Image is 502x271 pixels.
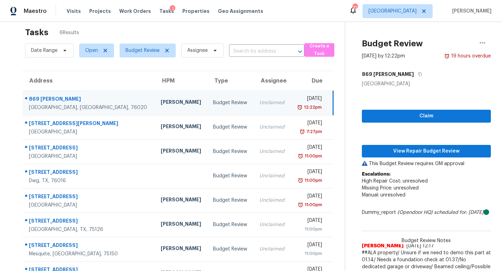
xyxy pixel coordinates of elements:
[362,80,491,87] div: [GEOGRAPHIC_DATA]
[296,144,322,153] div: [DATE]
[295,47,305,56] button: Open
[362,160,491,167] p: This Budget Review requires GM approval
[29,153,150,160] div: [GEOGRAPHIC_DATA]
[296,168,322,177] div: [DATE]
[367,147,485,156] span: View Repair Budget Review
[299,128,305,135] img: Overdue Alarm Icon
[308,42,331,58] span: Create a Task
[161,245,202,254] div: [PERSON_NAME]
[182,8,210,15] span: Properties
[303,201,322,208] div: 11:00pm
[296,193,322,201] div: [DATE]
[303,104,322,111] div: 12:22pm
[362,53,405,60] div: [DATE] by 12:22pm
[161,123,202,132] div: [PERSON_NAME]
[259,221,285,228] div: Unclaimed
[259,197,285,204] div: Unclaimed
[29,120,150,129] div: [STREET_ADDRESS][PERSON_NAME]
[368,8,417,15] span: [GEOGRAPHIC_DATA]
[29,104,150,111] div: [GEOGRAPHIC_DATA], [GEOGRAPHIC_DATA], 76020
[213,197,248,204] div: Budget Review
[296,250,322,257] div: 11:00pm
[296,95,322,104] div: [DATE]
[305,128,322,135] div: 7:27pm
[29,193,150,202] div: [STREET_ADDRESS]
[298,201,303,208] img: Overdue Alarm Icon
[29,250,150,257] div: Mesquite, [GEOGRAPHIC_DATA], 75150
[159,9,174,14] span: Tasks
[254,71,291,91] th: Assignee
[259,246,285,253] div: Unclaimed
[397,237,455,244] span: Budget Review Notes
[296,226,322,233] div: 11:00pm
[213,246,248,253] div: Budget Review
[31,47,58,54] span: Date Range
[89,8,111,15] span: Projects
[29,95,150,104] div: 869 [PERSON_NAME]
[414,68,423,80] button: Copy Address
[60,29,79,36] span: 6 Results
[450,53,491,60] div: 19 hours overdue
[297,104,303,111] img: Overdue Alarm Icon
[298,177,303,184] img: Overdue Alarm Icon
[362,193,405,198] span: Manual: unresolved
[187,47,208,54] span: Assignee
[213,221,248,228] div: Budget Review
[397,210,433,215] i: (Opendoor HQ)
[259,148,285,155] div: Unclaimed
[362,186,419,191] span: Missing Price: unresolved
[213,99,248,106] div: Budget Review
[259,124,285,131] div: Unclaimed
[291,71,333,91] th: Due
[155,71,208,91] th: HPM
[29,169,150,177] div: [STREET_ADDRESS]
[304,43,334,57] button: Create a Task
[29,217,150,226] div: [STREET_ADDRESS]
[362,209,491,216] div: Dummy_report
[259,99,285,106] div: Unclaimed
[229,46,285,57] input: Search by address
[367,112,485,121] span: Claim
[161,99,202,107] div: [PERSON_NAME]
[125,47,160,54] span: Budget Review
[85,47,98,54] span: Open
[25,29,48,36] h2: Tasks
[161,196,202,205] div: [PERSON_NAME]
[29,242,150,250] div: [STREET_ADDRESS]
[406,243,434,248] span: [DATE] 12:17
[296,241,322,250] div: [DATE]
[24,8,47,15] span: Maestro
[161,147,202,156] div: [PERSON_NAME]
[259,172,285,179] div: Unclaimed
[161,220,202,229] div: [PERSON_NAME]
[119,8,151,15] span: Work Orders
[213,148,248,155] div: Budget Review
[296,217,322,226] div: [DATE]
[29,202,150,209] div: [GEOGRAPHIC_DATA]
[29,226,150,233] div: [GEOGRAPHIC_DATA], TX, 75126
[303,177,322,184] div: 11:00pm
[434,210,484,215] i: scheduled for: [DATE]
[170,5,175,12] div: 1
[303,153,322,160] div: 11:00pm
[213,172,248,179] div: Budget Review
[362,71,414,78] h5: 869 [PERSON_NAME]
[213,124,248,131] div: Budget Review
[22,71,155,91] th: Address
[29,129,150,135] div: [GEOGRAPHIC_DATA]
[29,177,150,184] div: Dwg, TX, 76016
[444,53,450,60] img: Overdue Alarm Icon
[362,172,390,177] b: Escalations:
[218,8,263,15] span: Geo Assignments
[449,8,492,15] span: [PERSON_NAME]
[207,71,253,91] th: Type
[362,145,491,158] button: View Repair Budget Review
[296,119,322,128] div: [DATE]
[362,40,423,47] h2: Budget Review
[362,242,404,249] span: [PERSON_NAME]
[352,4,357,11] div: 31
[67,8,81,15] span: Visits
[362,110,491,123] button: Claim
[362,179,428,184] span: High Repair Cost: unresolved
[29,144,150,153] div: [STREET_ADDRESS]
